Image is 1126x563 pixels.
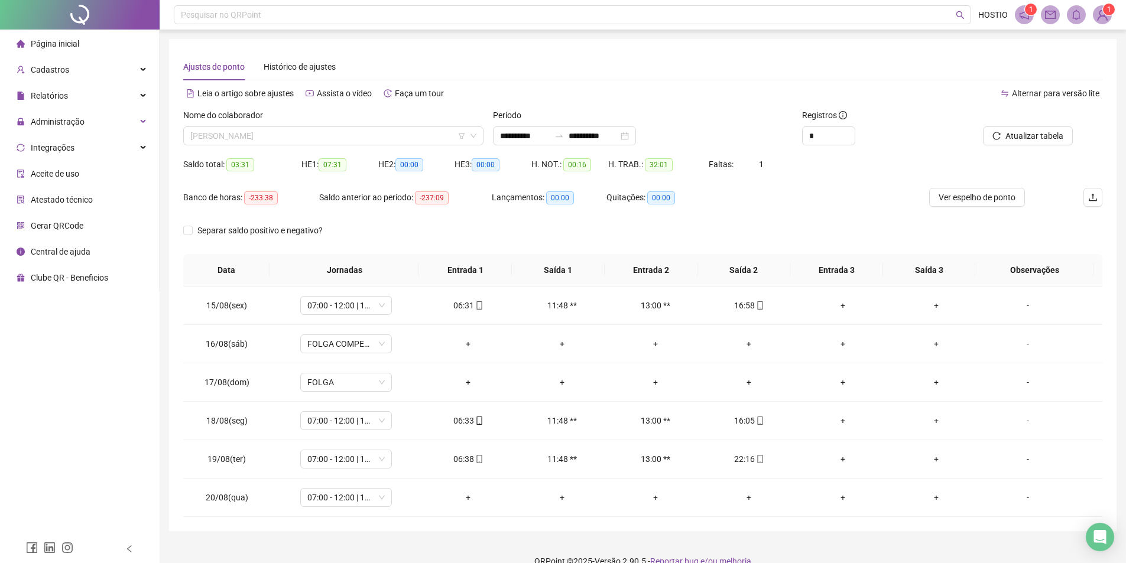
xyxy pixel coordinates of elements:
[712,453,786,466] div: 22:16
[17,66,25,74] span: user-add
[712,337,786,350] div: +
[759,160,764,169] span: 1
[307,335,385,353] span: FOLGA COMPENSATÓRIA
[317,89,372,98] span: Assista o vídeo
[183,62,245,71] span: Ajustes de ponto
[206,301,247,310] span: 15/08(sex)
[993,453,1063,466] div: -
[554,131,564,141] span: to
[712,414,786,427] div: 16:05
[17,274,25,282] span: gift
[806,414,880,427] div: +
[307,489,385,506] span: 07:00 - 12:00 | 13:00 - 16:10
[431,491,505,504] div: +
[270,254,419,287] th: Jornadas
[755,455,764,463] span: mobile
[647,191,675,204] span: 00:00
[554,131,564,141] span: swap-right
[755,301,764,310] span: mobile
[492,191,606,204] div: Lançamentos:
[307,412,385,429] span: 07:00 - 12:00 | 13:00 - 16:10
[618,337,693,350] div: +
[207,454,246,464] span: 19/08(ter)
[983,126,1073,145] button: Atualizar tabela
[524,491,599,504] div: +
[378,158,455,171] div: HE 2:
[618,376,693,389] div: +
[618,491,693,504] div: +
[31,247,90,256] span: Central de ajuda
[992,132,1001,140] span: reload
[197,89,294,98] span: Leia o artigo sobre ajustes
[1107,5,1111,14] span: 1
[17,196,25,204] span: solution
[899,376,974,389] div: +
[1005,129,1063,142] span: Atualizar tabela
[474,416,484,425] span: mobile
[193,224,327,237] span: Separar saldo positivo e negativo?
[319,191,492,204] div: Saldo anterior ao período:
[307,373,385,391] span: FOLGA
[883,254,976,287] th: Saída 3
[806,337,880,350] div: +
[993,337,1063,350] div: -
[1093,6,1111,24] img: 41758
[419,254,512,287] th: Entrada 1
[61,542,73,554] span: instagram
[206,339,248,349] span: 16/08(sáb)
[190,127,476,145] span: JUZIANE GOMES JACOB
[455,158,531,171] div: HE 3:
[899,491,974,504] div: +
[712,491,786,504] div: +
[524,337,599,350] div: +
[395,158,423,171] span: 00:00
[512,254,605,287] th: Saída 1
[17,248,25,256] span: info-circle
[956,11,965,19] span: search
[26,542,38,554] span: facebook
[755,416,764,425] span: mobile
[472,158,499,171] span: 00:00
[985,263,1084,276] span: Observações
[31,65,69,74] span: Cadastros
[1086,523,1114,551] div: Open Intercom Messenger
[226,158,254,171] span: 03:31
[474,455,484,463] span: mobile
[474,301,484,310] span: mobile
[606,191,721,204] div: Quitações:
[605,254,697,287] th: Entrada 2
[17,144,25,152] span: sync
[993,299,1063,312] div: -
[384,89,392,97] span: history
[183,191,319,204] div: Banco de horas:
[395,89,444,98] span: Faça um tour
[899,337,974,350] div: +
[978,8,1008,21] span: HOSTIO
[431,414,505,427] div: 06:33
[415,191,449,204] span: -237:09
[712,299,786,312] div: 16:58
[1012,89,1099,98] span: Alternar para versão lite
[790,254,883,287] th: Entrada 3
[806,376,880,389] div: +
[1103,4,1115,15] sup: Atualize o seu contato no menu Meus Dados
[697,254,790,287] th: Saída 2
[645,158,673,171] span: 32:01
[524,376,599,389] div: +
[802,109,847,122] span: Registros
[183,109,271,122] label: Nome do colaborador
[546,191,574,204] span: 00:00
[431,299,505,312] div: 06:31
[31,143,74,152] span: Integrações
[608,158,709,171] div: H. TRAB.:
[31,39,79,48] span: Página inicial
[319,158,346,171] span: 07:31
[899,414,974,427] div: +
[31,195,93,204] span: Atestado técnico
[563,158,591,171] span: 00:16
[493,109,529,122] label: Período
[929,188,1025,207] button: Ver espelho de ponto
[264,62,336,71] span: Histórico de ajustes
[806,453,880,466] div: +
[307,450,385,468] span: 07:00 - 12:00 | 13:00 - 16:10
